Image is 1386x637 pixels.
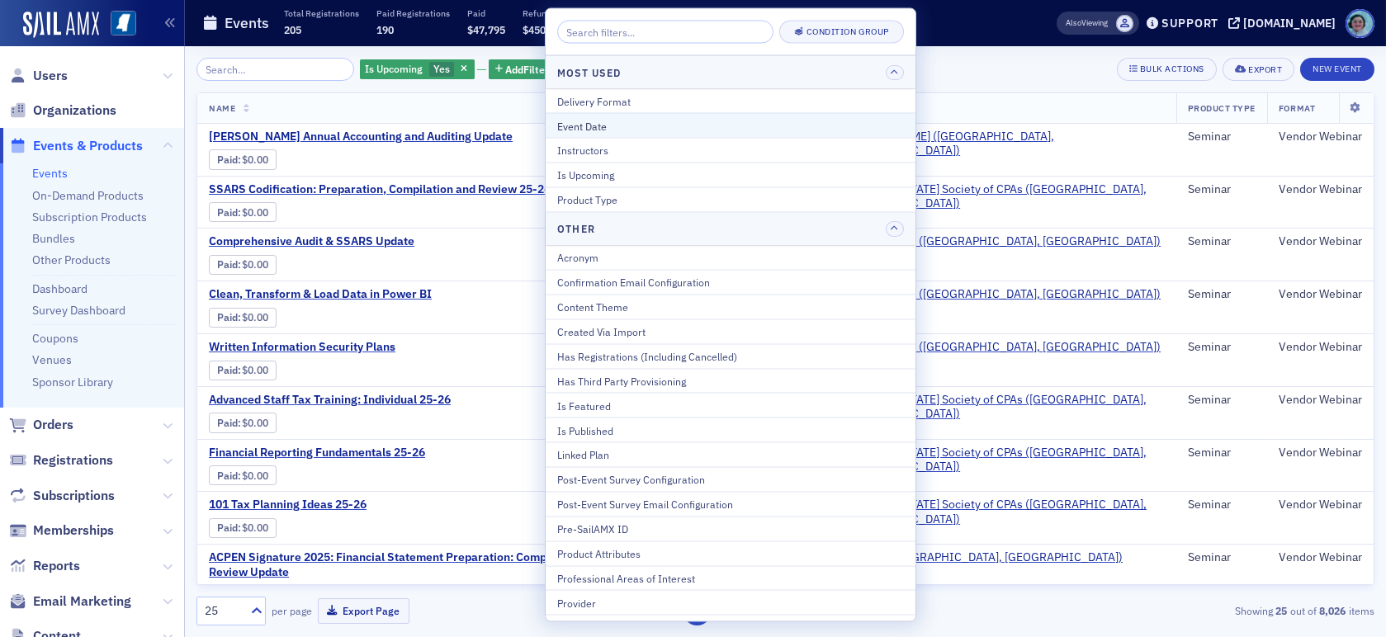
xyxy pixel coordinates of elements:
[1248,65,1282,74] div: Export
[209,182,551,197] span: SSARS Codification: Preparation, Compilation and Review 25-26
[1188,498,1256,512] div: Seminar
[196,58,354,81] input: Search…
[557,373,904,388] div: Has Third Party Provisioning
[546,343,915,368] button: Has Registrations (Including Cancelled)
[557,300,904,314] div: Content Theme
[842,287,1161,302] a: CPA Crossings ([GEOGRAPHIC_DATA], [GEOGRAPHIC_DATA])
[99,11,136,39] a: View Homepage
[557,595,904,610] div: Provider
[284,7,359,19] p: Total Registrations
[467,7,505,19] p: Paid
[557,275,904,290] div: Confirmation Email Configuration
[1279,550,1362,565] div: Vendor Webinar
[209,446,486,460] a: Financial Reporting Fundamentals 25-26
[209,308,277,328] div: Paid: 0 - $0
[1300,58,1374,81] button: New Event
[1066,17,1108,29] span: Viewing
[209,202,277,222] div: Paid: 0 - $0
[557,521,904,536] div: Pre-SailAMX ID
[842,446,1165,474] span: CalCPA California Society of CPAs (San Mateo, CA)
[523,23,546,36] span: $450
[33,416,73,434] span: Orders
[209,518,277,538] div: Paid: 0 - $0
[1188,102,1256,114] span: Product Type
[32,375,113,389] a: Sponsor Library
[842,130,1165,158] a: [PERSON_NAME] ([GEOGRAPHIC_DATA], [GEOGRAPHIC_DATA])
[557,118,904,133] div: Event Date
[1188,550,1256,565] div: Seminar
[546,318,915,343] button: Created Via Import
[9,67,68,85] a: Users
[209,102,235,114] span: Name
[243,469,269,482] span: $0.00
[779,21,904,44] button: Condition Group
[243,521,269,534] span: $0.00
[33,137,143,155] span: Events & Products
[1188,130,1256,144] div: Seminar
[842,234,1161,249] span: CPA Crossings (Rochester, MI)
[243,364,269,376] span: $0.00
[284,23,301,36] span: 205
[433,62,450,75] span: Yes
[1279,102,1315,114] span: Format
[1066,17,1081,28] div: Also
[1279,130,1362,144] div: Vendor Webinar
[32,331,78,346] a: Coupons
[9,487,115,505] a: Subscriptions
[33,592,131,611] span: Email Marketing
[209,550,622,579] a: ACPEN Signature 2025: Financial Statement Preparation: Compilation and Review Update
[557,250,904,265] div: Acronym
[111,11,136,36] img: SailAMX
[209,340,486,355] span: Written Information Security Plans
[842,182,1165,211] span: CalCPA California Society of CPAs (San Mateo, CA)
[546,516,915,540] button: Pre-SailAMX ID
[217,311,243,323] span: :
[1279,182,1362,197] div: Vendor Webinar
[546,186,915,211] button: Product Type
[842,234,1161,249] a: CPA Crossings ([GEOGRAPHIC_DATA], [GEOGRAPHIC_DATA])
[1188,340,1256,355] div: Seminar
[209,130,513,144] span: Surgent's Annual Accounting and Auditing Update
[32,252,111,267] a: Other Products
[1300,60,1374,75] a: New Event
[9,137,143,155] a: Events & Products
[243,311,269,323] span: $0.00
[1116,15,1133,32] span: MSCPA Conference
[557,422,904,437] div: Is Published
[546,163,915,187] button: Is Upcoming
[217,311,238,323] a: Paid
[557,348,904,363] div: Has Registrations (Including Cancelled)
[1279,340,1362,355] div: Vendor Webinar
[217,153,238,166] a: Paid
[32,166,68,181] a: Events
[9,101,116,120] a: Organizations
[546,590,915,615] button: Provider
[467,23,505,36] span: $47,795
[205,602,241,620] div: 25
[23,12,99,38] img: SailAMX
[32,188,144,203] a: On-Demand Products
[546,467,915,492] button: Post-Event Survey Configuration
[209,393,486,408] a: Advanced Staff Tax Training: Individual 25-26
[1188,287,1256,302] div: Seminar
[9,592,131,611] a: Email Marketing
[217,206,243,219] span: :
[33,521,114,540] span: Memberships
[842,340,1161,355] span: CPA Crossings (Rochester, MI)
[546,491,915,516] button: Post-Event Survey Email Configuration
[217,469,243,482] span: :
[546,270,915,295] button: Confirmation Email Configuration
[546,89,915,113] button: Delivery Format
[557,168,904,182] div: Is Upcoming
[209,413,277,432] div: Paid: 0 - $0
[1188,234,1256,249] div: Seminar
[546,540,915,565] button: Product Attributes
[217,521,243,534] span: :
[546,138,915,163] button: Instructors
[557,497,904,512] div: Post-Event Survey Email Configuration
[209,234,486,249] a: Comprehensive Audit & SSARS Update
[209,361,277,380] div: Paid: 0 - $0
[33,451,113,469] span: Registrations
[1273,603,1290,618] strong: 25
